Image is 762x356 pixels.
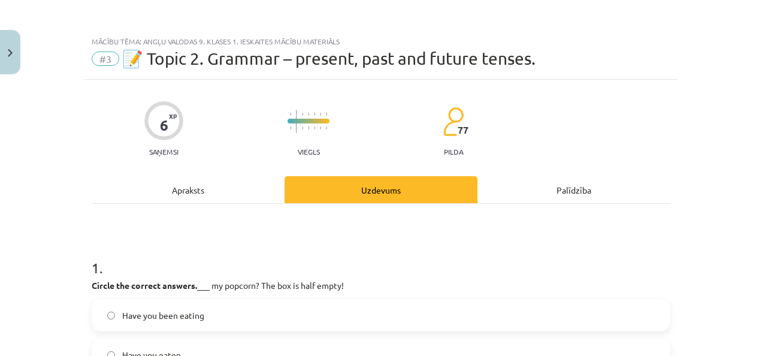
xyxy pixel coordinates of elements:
img: icon-short-line-57e1e144782c952c97e751825c79c345078a6d821885a25fce030b3d8c18986b.svg [308,126,309,129]
p: Saņemsi [144,147,183,156]
img: icon-short-line-57e1e144782c952c97e751825c79c345078a6d821885a25fce030b3d8c18986b.svg [302,113,303,116]
img: icon-long-line-d9ea69661e0d244f92f715978eff75569469978d946b2353a9bb055b3ed8787d.svg [296,110,297,133]
span: Have you been eating [122,309,204,322]
div: 6 [160,117,168,134]
img: icon-short-line-57e1e144782c952c97e751825c79c345078a6d821885a25fce030b3d8c18986b.svg [290,113,291,116]
img: icon-short-line-57e1e144782c952c97e751825c79c345078a6d821885a25fce030b3d8c18986b.svg [326,113,327,116]
b: Circle the correct answers. [92,280,197,291]
img: icon-short-line-57e1e144782c952c97e751825c79c345078a6d821885a25fce030b3d8c18986b.svg [314,126,315,129]
p: ___ my popcorn? The box is half empty! [92,279,670,292]
div: Palīdzība [477,176,670,203]
p: pilda [444,147,463,156]
span: XP [169,113,177,119]
img: icon-short-line-57e1e144782c952c97e751825c79c345078a6d821885a25fce030b3d8c18986b.svg [308,113,309,116]
img: icon-short-line-57e1e144782c952c97e751825c79c345078a6d821885a25fce030b3d8c18986b.svg [314,113,315,116]
div: Uzdevums [285,176,477,203]
input: Have you been eating [107,312,115,319]
span: 77 [458,125,468,135]
img: icon-short-line-57e1e144782c952c97e751825c79c345078a6d821885a25fce030b3d8c18986b.svg [290,126,291,129]
h1: 1 . [92,239,670,276]
img: icon-short-line-57e1e144782c952c97e751825c79c345078a6d821885a25fce030b3d8c18986b.svg [320,113,321,116]
span: 📝 Topic 2. Grammar – present, past and future tenses. [122,49,536,68]
img: icon-short-line-57e1e144782c952c97e751825c79c345078a6d821885a25fce030b3d8c18986b.svg [326,126,327,129]
div: Apraksts [92,176,285,203]
img: icon-short-line-57e1e144782c952c97e751825c79c345078a6d821885a25fce030b3d8c18986b.svg [302,126,303,129]
img: icon-close-lesson-0947bae3869378f0d4975bcd49f059093ad1ed9edebbc8119c70593378902aed.svg [8,49,13,57]
span: #3 [92,52,119,66]
img: icon-short-line-57e1e144782c952c97e751825c79c345078a6d821885a25fce030b3d8c18986b.svg [320,126,321,129]
img: students-c634bb4e5e11cddfef0936a35e636f08e4e9abd3cc4e673bd6f9a4125e45ecb1.svg [443,107,464,137]
p: Viegls [298,147,320,156]
div: Mācību tēma: Angļu valodas 9. klases 1. ieskaites mācību materiāls [92,37,670,46]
